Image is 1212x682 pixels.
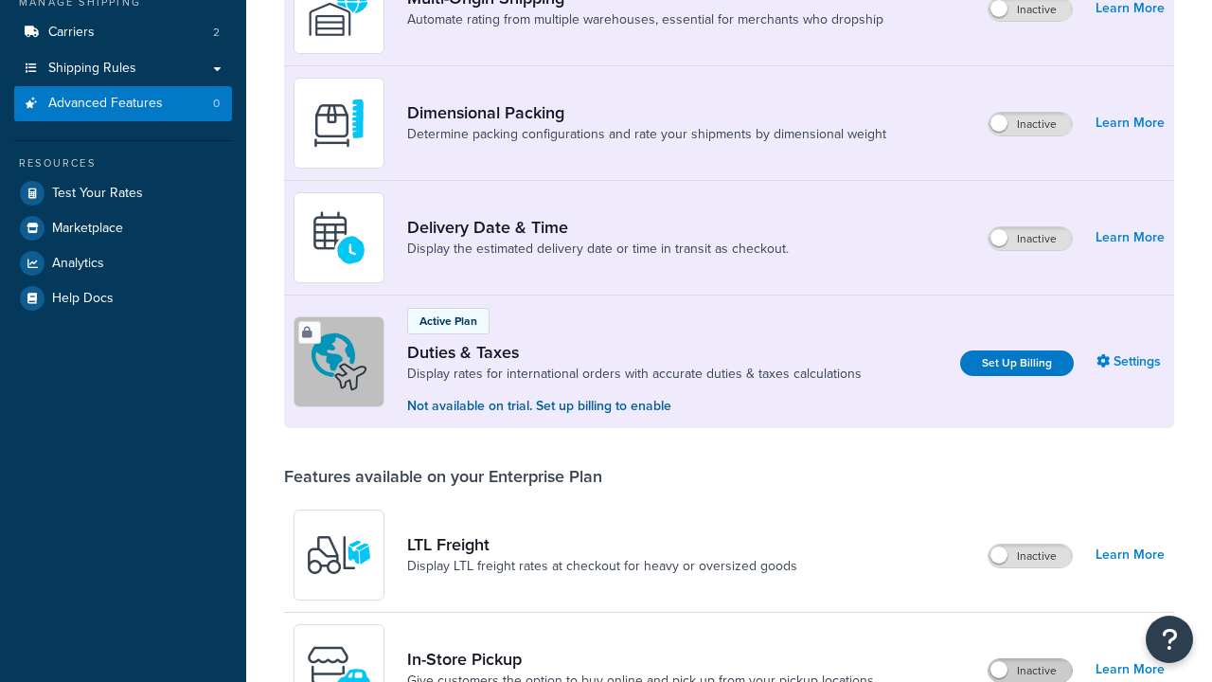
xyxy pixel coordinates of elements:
li: Advanced Features [14,86,232,121]
span: Analytics [52,256,104,272]
a: Display LTL freight rates at checkout for heavy or oversized goods [407,557,797,576]
p: Active Plan [419,313,477,330]
a: Help Docs [14,281,232,315]
a: Learn More [1096,224,1165,251]
a: Test Your Rates [14,176,232,210]
li: Carriers [14,15,232,50]
a: Learn More [1096,110,1165,136]
img: y79ZsPf0fXUFUhFXDzUgf+ktZg5F2+ohG75+v3d2s1D9TjoU8PiyCIluIjV41seZevKCRuEjTPPOKHJsQcmKCXGdfprl3L4q7... [306,522,372,588]
a: Settings [1096,349,1165,375]
span: Advanced Features [48,96,163,112]
label: Inactive [989,227,1072,250]
label: Inactive [989,545,1072,567]
a: Determine packing configurations and rate your shipments by dimensional weight [407,125,886,144]
a: In-Store Pickup [407,649,874,670]
img: gfkeb5ejjkALwAAAABJRU5ErkJggg== [306,205,372,271]
a: Marketplace [14,211,232,245]
p: Not available on trial. Set up billing to enable [407,396,862,417]
a: Shipping Rules [14,51,232,86]
img: DTVBYsAAAAAASUVORK5CYII= [306,90,372,156]
a: Analytics [14,246,232,280]
span: Help Docs [52,291,114,307]
label: Inactive [989,659,1072,682]
span: 0 [213,96,220,112]
a: Carriers2 [14,15,232,50]
a: Learn More [1096,542,1165,568]
a: Delivery Date & Time [407,217,789,238]
div: Resources [14,155,232,171]
button: Open Resource Center [1146,616,1193,663]
span: Test Your Rates [52,186,143,202]
span: Marketplace [52,221,123,237]
label: Inactive [989,113,1072,135]
a: LTL Freight [407,534,797,555]
a: Advanced Features0 [14,86,232,121]
span: Carriers [48,25,95,41]
a: Display rates for international orders with accurate duties & taxes calculations [407,365,862,384]
a: Automate rating from multiple warehouses, essential for merchants who dropship [407,10,883,29]
a: Display the estimated delivery date or time in transit as checkout. [407,240,789,259]
a: Set Up Billing [960,350,1074,376]
a: Duties & Taxes [407,342,862,363]
div: Features available on your Enterprise Plan [284,466,602,487]
span: Shipping Rules [48,61,136,77]
span: 2 [213,25,220,41]
a: Dimensional Packing [407,102,886,123]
